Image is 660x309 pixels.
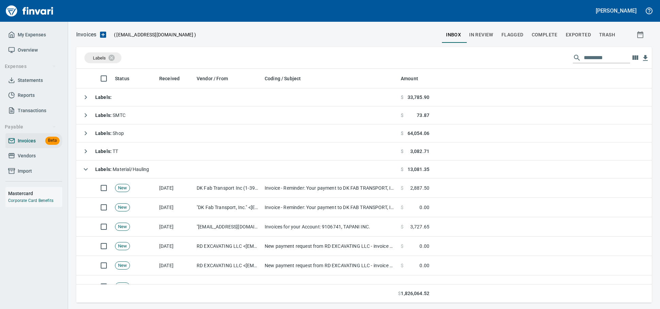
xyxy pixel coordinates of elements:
[194,178,262,198] td: DK Fab Transport Inc (1-39185)
[18,167,32,175] span: Import
[95,131,113,136] strong: Labels :
[419,243,429,250] span: 0.00
[5,27,62,42] a: My Expenses
[596,7,637,14] h5: [PERSON_NAME]
[8,190,62,197] h6: Mastercard
[630,29,652,41] button: Show invoices within a particular date range
[96,31,110,39] button: Upload an Invoice
[401,283,403,290] span: $
[594,5,638,16] button: [PERSON_NAME]
[5,62,56,71] span: Expenses
[18,137,36,145] span: Invoices
[194,275,262,298] td: RD EXCAVATING LLC <[EMAIL_ADDRESS][DOMAIN_NAME]>
[401,74,418,83] span: Amount
[408,130,429,137] span: 64,054.06
[197,74,228,83] span: Vendor / From
[156,275,194,298] td: [DATE]
[116,31,194,38] span: [EMAIL_ADDRESS][DOMAIN_NAME]
[262,178,398,198] td: Invoice - Reminder: Your payment to DK FAB TRANSPORT, INC. is due
[18,91,35,100] span: Reports
[401,74,427,83] span: Amount
[410,148,429,155] span: 3,082.71
[5,103,62,118] a: Transactions
[419,204,429,211] span: 0.00
[95,113,126,118] span: SMTC
[110,31,196,38] p: ( )
[156,256,194,275] td: [DATE]
[630,53,640,63] button: Choose columns to display
[115,204,130,211] span: New
[446,31,461,39] span: inbox
[417,112,429,119] span: 73.87
[410,185,429,191] span: 2,887.50
[115,224,130,230] span: New
[95,149,113,154] strong: Labels :
[401,148,403,155] span: $
[8,198,53,203] a: Corporate Card Benefits
[401,204,403,211] span: $
[18,31,46,39] span: My Expenses
[115,185,130,191] span: New
[156,198,194,217] td: [DATE]
[566,31,591,39] span: Exported
[401,243,403,250] span: $
[95,149,118,154] span: TT
[265,74,310,83] span: Coding / Subject
[501,31,524,39] span: Flagged
[95,167,113,172] strong: Labels :
[410,223,429,230] span: 3,727.65
[640,53,650,63] button: Download Table
[469,31,493,39] span: In Review
[265,74,301,83] span: Coding / Subject
[194,256,262,275] td: RD EXCAVATING LLC <[EMAIL_ADDRESS][DOMAIN_NAME]>
[156,237,194,256] td: [DATE]
[95,131,124,136] span: Shop
[194,237,262,256] td: RD EXCAVATING LLC <[EMAIL_ADDRESS][DOMAIN_NAME]>
[262,237,398,256] td: New payment request from RD EXCAVATING LLC - invoice 1172
[401,130,403,137] span: $
[45,137,60,144] span: Beta
[401,185,403,191] span: $
[5,133,62,149] a: InvoicesBeta
[93,55,106,61] span: Labels
[401,166,403,173] span: $
[76,31,96,39] nav: breadcrumb
[156,178,194,198] td: [DATE]
[95,167,149,172] span: Material/Hauling
[5,73,62,88] a: Statements
[194,217,262,237] td: "[EMAIL_ADDRESS][DOMAIN_NAME]" <[DOMAIN_NAME][EMAIL_ADDRESS][DOMAIN_NAME]>
[408,94,429,101] span: 33,785.90
[5,148,62,164] a: Vendors
[419,262,429,269] span: 0.00
[76,31,96,39] p: Invoices
[5,164,62,179] a: Import
[18,76,43,85] span: Statements
[115,262,130,269] span: New
[115,74,138,83] span: Status
[262,275,398,298] td: New payment request from RD EXCAVATING LLC - invoice 1170
[115,243,130,250] span: New
[401,94,403,101] span: $
[401,262,403,269] span: $
[5,123,56,131] span: Payable
[156,217,194,237] td: [DATE]
[159,74,180,83] span: Received
[95,95,112,100] strong: Labels :
[18,152,36,160] span: Vendors
[401,223,403,230] span: $
[84,52,121,63] div: Labels
[599,31,615,39] span: trash
[130,284,142,289] span: Pages Split
[401,290,429,297] span: 1,826,064.52
[18,106,46,115] span: Transactions
[262,217,398,237] td: Invoices for your Account: 9106741, TAPANI INC.
[401,112,403,119] span: $
[5,88,62,103] a: Reports
[262,256,398,275] td: New payment request from RD EXCAVATING LLC - invoice 1171
[197,74,237,83] span: Vendor / From
[115,74,129,83] span: Status
[4,3,55,19] img: Finvari
[18,46,38,54] span: Overview
[262,198,398,217] td: Invoice - Reminder: Your payment to DK FAB TRANSPORT, INC. is due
